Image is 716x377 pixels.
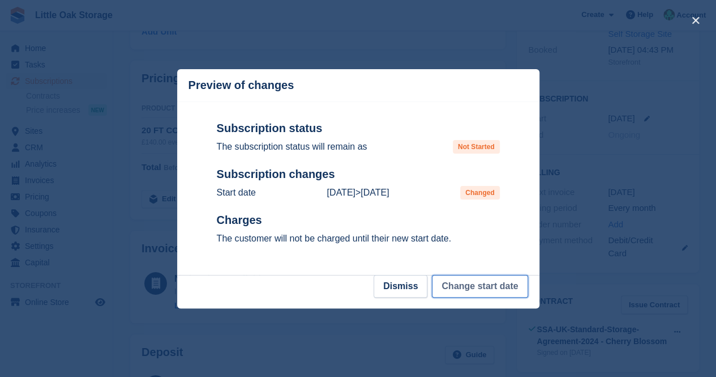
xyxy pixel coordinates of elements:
span: Not Started [453,140,500,154]
time: 2025-10-01 00:00:00 UTC [327,188,355,197]
button: Change start date [432,275,528,298]
p: > [327,186,389,200]
button: Dismiss [374,275,427,298]
p: Preview of changes [188,79,294,92]
p: Start date [217,186,256,200]
p: The subscription status will remain as [217,140,367,154]
span: Changed [460,186,499,200]
h2: Subscription changes [217,167,500,181]
p: The customer will not be charged until their new start date. [217,232,500,245]
button: close [687,11,705,29]
h2: Charges [217,213,500,227]
h2: Subscription status [217,121,500,135]
time: 2025-11-01 00:00:00 UTC [361,188,389,197]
